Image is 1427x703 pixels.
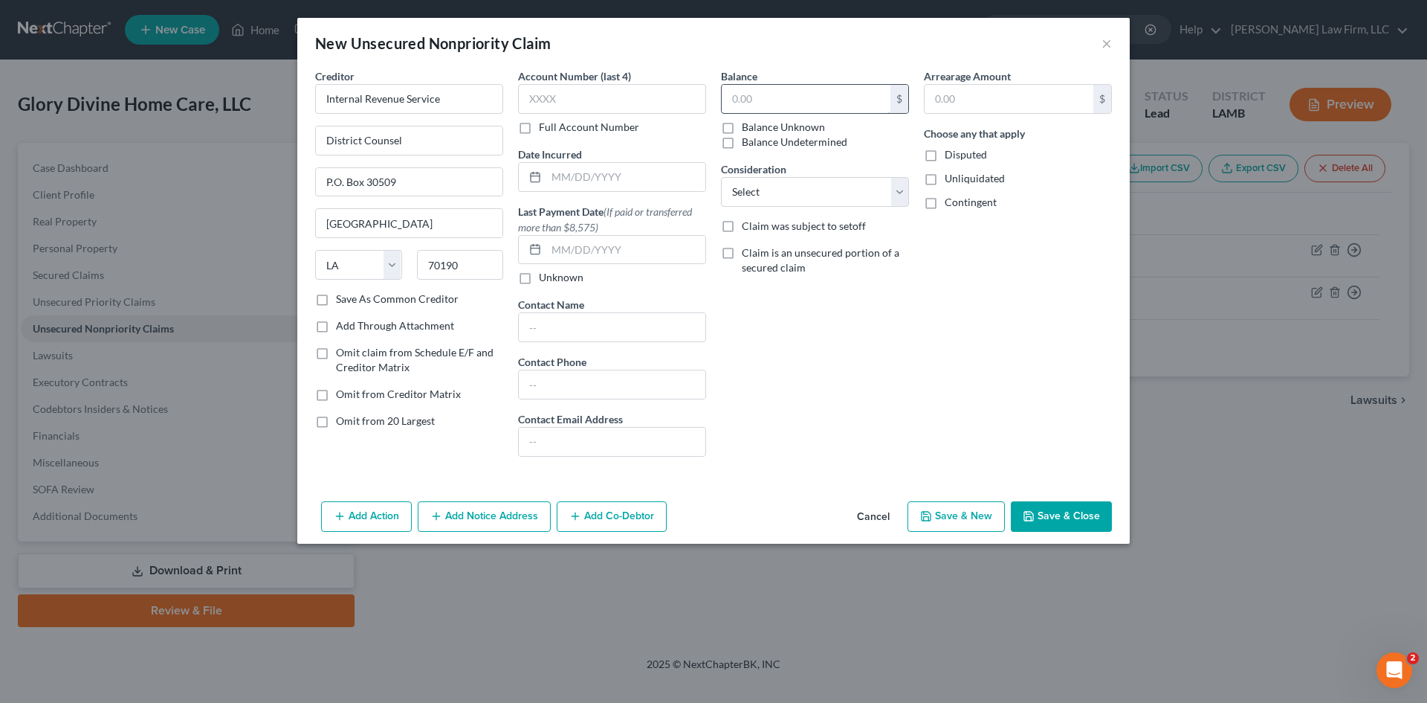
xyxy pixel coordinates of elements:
label: Balance Undetermined [742,135,847,150]
label: Consideration [721,161,786,177]
label: Add Through Attachment [336,318,454,333]
input: Search creditor by name... [315,84,503,114]
span: Unliquidated [945,172,1005,184]
label: Full Account Number [539,120,639,135]
span: Claim is an unsecured portion of a secured claim [742,246,899,274]
input: -- [519,313,705,341]
label: Contact Email Address [518,411,623,427]
button: Cancel [845,503,902,533]
input: -- [519,370,705,399]
label: Contact Phone [518,354,586,370]
label: Choose any that apply [924,126,1025,141]
input: 0.00 [722,85,890,113]
span: Disputed [945,148,987,161]
input: Apt, Suite, etc... [316,168,502,196]
input: XXXX [518,84,706,114]
div: $ [1093,85,1111,113]
input: -- [519,428,705,456]
span: 2 [1407,652,1419,664]
button: Add Co-Debtor [557,501,667,533]
span: (If paid or transferred more than $8,575) [518,205,692,234]
label: Unknown [539,270,583,285]
iframe: Intercom live chat [1376,652,1412,688]
input: 0.00 [925,85,1093,113]
div: New Unsecured Nonpriority Claim [315,33,551,54]
div: $ [890,85,908,113]
label: Save As Common Creditor [336,292,459,306]
button: Save & New [907,501,1005,533]
input: Enter address... [316,126,502,155]
span: Omit claim from Schedule E/F and Creditor Matrix [336,346,494,373]
label: Contact Name [518,297,584,312]
span: Creditor [315,70,355,83]
input: MM/DD/YYYY [546,236,705,264]
label: Arrearage Amount [924,68,1011,84]
label: Account Number (last 4) [518,68,631,84]
input: MM/DD/YYYY [546,163,705,191]
input: Enter city... [316,209,502,237]
span: Claim was subject to setoff [742,219,866,232]
span: Omit from 20 Largest [336,414,435,427]
input: Enter zip... [417,250,504,280]
label: Last Payment Date [518,204,706,235]
button: Add Action [321,501,412,533]
span: Omit from Creditor Matrix [336,388,461,400]
button: Add Notice Address [418,501,551,533]
button: Save & Close [1011,501,1112,533]
button: × [1101,34,1112,52]
span: Contingent [945,196,997,208]
label: Date Incurred [518,147,582,162]
label: Balance [721,68,757,84]
label: Balance Unknown [742,120,825,135]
